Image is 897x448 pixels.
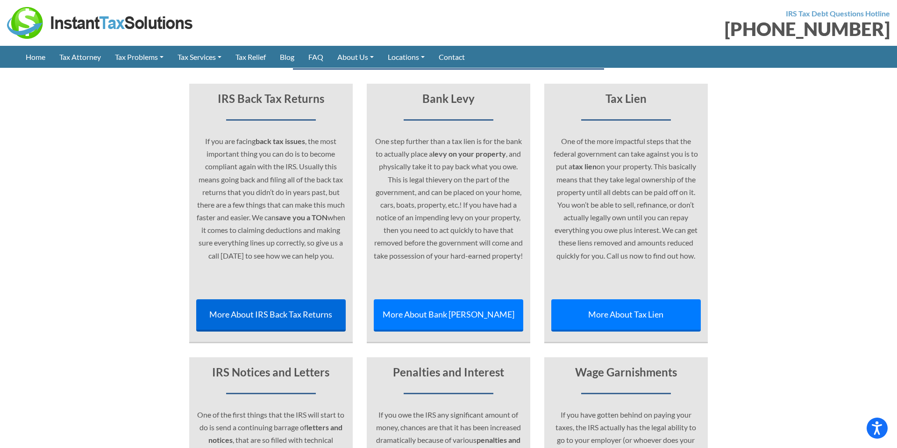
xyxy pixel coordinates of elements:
[256,137,305,145] strong: back tax issues
[276,213,327,222] strong: save you a TON
[196,365,346,395] a: IRS Notices and Letters
[551,299,701,332] a: More About Tax Lien
[786,9,890,18] strong: IRS Tax Debt Questions Hotline
[374,365,523,395] a: Penalties and Interest
[171,46,228,68] a: Tax Services
[52,46,108,68] a: Tax Attorney
[7,7,194,39] img: Instant Tax Solutions Logo
[551,91,701,121] a: Tax Lien
[456,20,890,38] div: [PHONE_NUMBER]
[433,149,506,158] strong: levy on your property
[330,46,381,68] a: About Us
[108,46,171,68] a: Tax Problems
[374,299,523,332] a: More About Bank [PERSON_NAME]
[7,17,194,26] a: Instant Tax Solutions Logo
[196,91,346,121] a: IRS Back Tax Returns
[374,91,523,121] a: Bank Levy
[228,46,273,68] a: Tax Relief
[19,46,52,68] a: Home
[273,46,301,68] a: Blog
[551,135,701,292] p: One of the more impactful steps that the federal government can take against you is to put a on y...
[196,135,346,292] p: If you are facing , the most important thing you can do is to become compliant again with the IRS...
[374,135,523,292] p: One step further than a tax lien is for the bank to actually place a , and physically take it to ...
[381,46,432,68] a: Locations
[572,162,597,171] strong: tax lien
[551,365,701,395] a: Wage Garnishments
[301,46,330,68] a: FAQ
[196,299,346,332] a: More About IRS Back Tax Returns
[432,46,472,68] a: Contact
